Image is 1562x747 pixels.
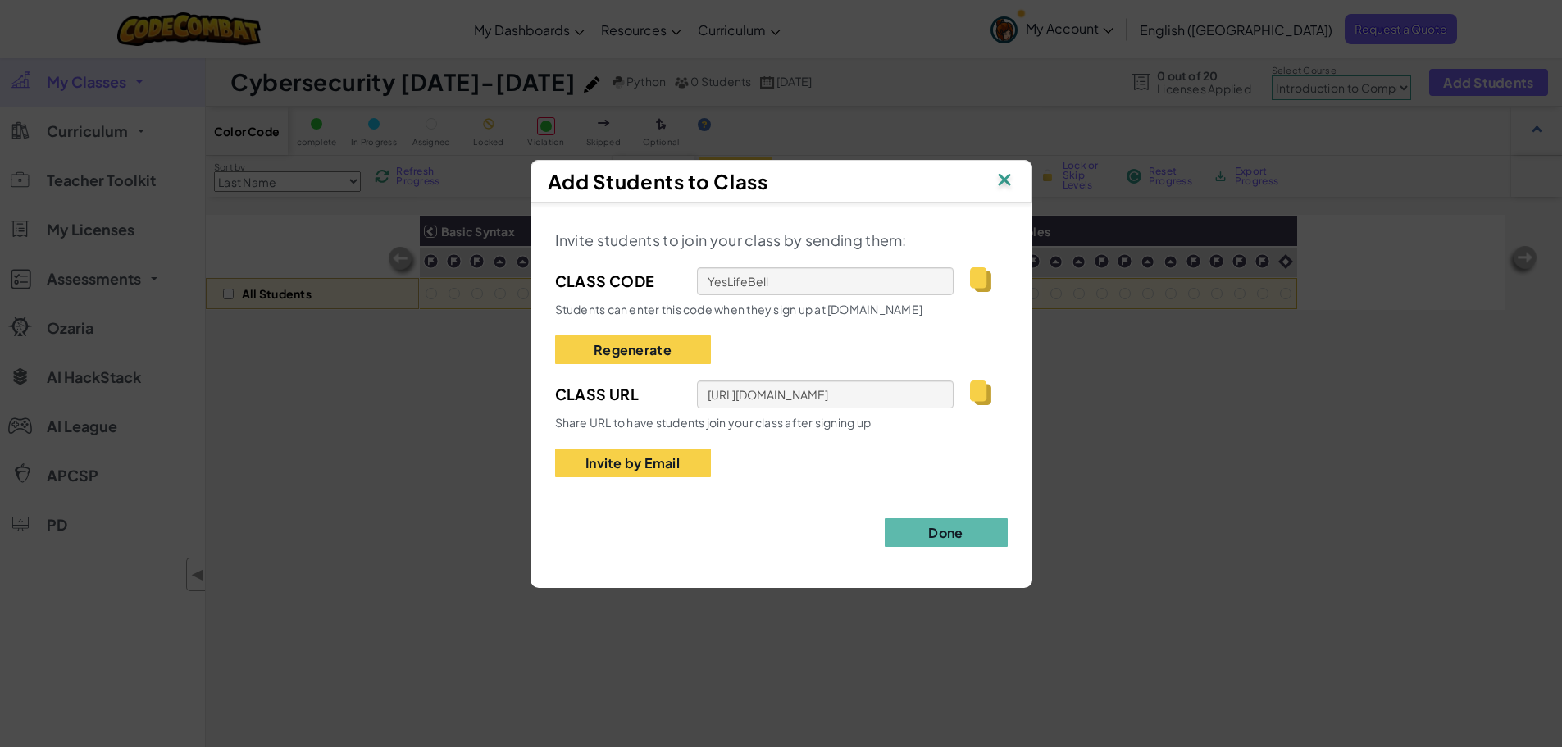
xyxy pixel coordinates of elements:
[994,169,1015,194] img: IconClose.svg
[555,335,711,364] button: Regenerate
[555,269,681,294] span: Class Code
[548,169,768,194] span: Add Students to Class
[555,449,711,477] button: Invite by Email
[885,518,1008,547] button: Done
[970,267,990,292] img: IconCopy.svg
[970,380,990,405] img: IconCopy.svg
[555,230,907,249] span: Invite students to join your class by sending them:
[555,415,872,430] span: Share URL to have students join your class after signing up
[555,302,923,317] span: Students can enter this code when they sign up at [DOMAIN_NAME]
[555,382,681,407] span: Class Url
